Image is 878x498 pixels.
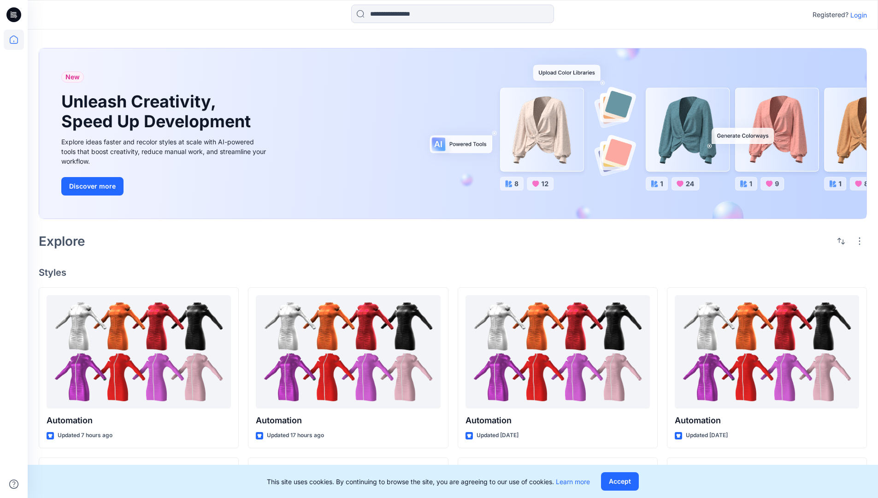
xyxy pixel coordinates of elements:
[47,414,231,427] p: Automation
[466,295,650,409] a: Automation
[675,414,859,427] p: Automation
[813,9,849,20] p: Registered?
[477,431,519,440] p: Updated [DATE]
[256,414,440,427] p: Automation
[601,472,639,491] button: Accept
[61,92,255,131] h1: Unleash Creativity, Speed Up Development
[686,431,728,440] p: Updated [DATE]
[61,177,269,196] a: Discover more
[58,431,112,440] p: Updated 7 hours ago
[267,431,324,440] p: Updated 17 hours ago
[39,234,85,249] h2: Explore
[556,478,590,486] a: Learn more
[466,414,650,427] p: Automation
[675,295,859,409] a: Automation
[61,137,269,166] div: Explore ideas faster and recolor styles at scale with AI-powered tools that boost creativity, red...
[65,71,80,83] span: New
[267,477,590,486] p: This site uses cookies. By continuing to browse the site, you are agreeing to our use of cookies.
[61,177,124,196] button: Discover more
[39,267,867,278] h4: Styles
[256,295,440,409] a: Automation
[850,10,867,20] p: Login
[47,295,231,409] a: Automation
